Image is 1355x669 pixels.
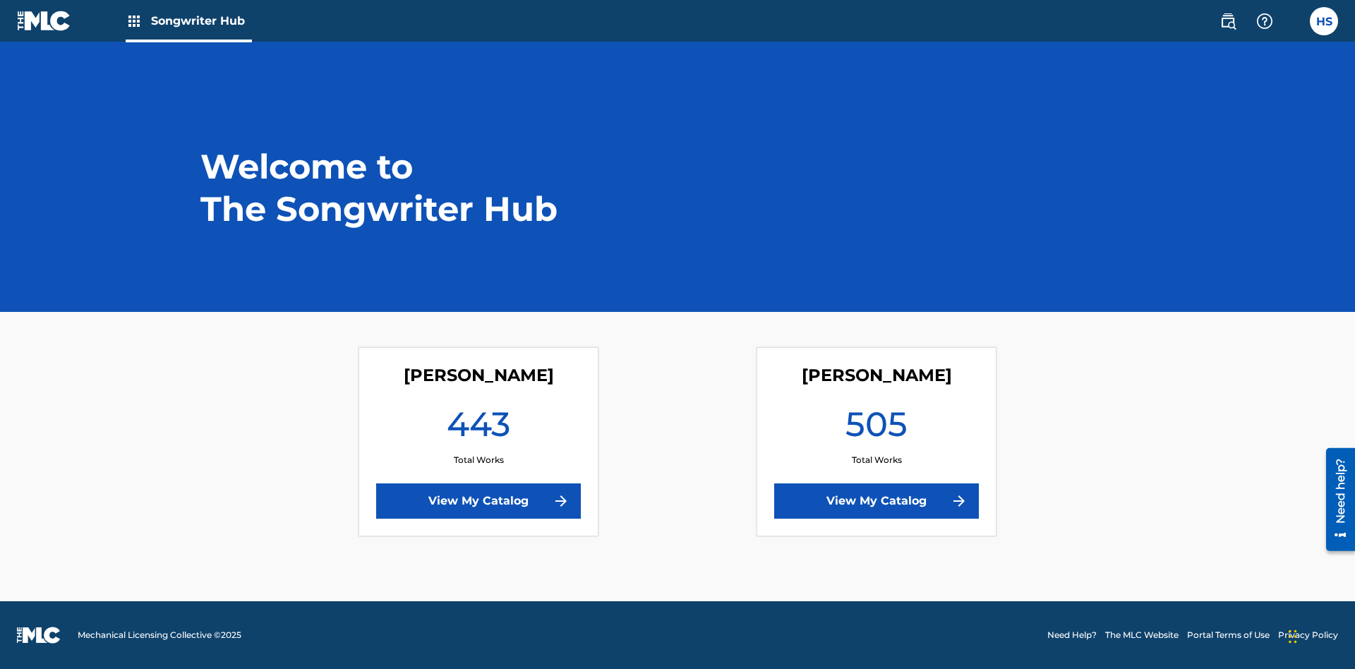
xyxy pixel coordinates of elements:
[852,454,902,466] p: Total Works
[447,403,510,454] h1: 443
[151,13,252,29] span: Songwriter Hub
[1315,442,1355,558] iframe: Resource Center
[1219,13,1236,30] img: search
[774,483,979,519] a: View My Catalog
[951,493,968,510] img: f7272a7cc735f4ea7f67.svg
[404,365,554,386] h4: Toby Songwriter
[1251,7,1279,35] div: Help
[1278,629,1338,641] a: Privacy Policy
[376,483,581,519] a: View My Catalog
[1105,629,1179,641] a: The MLC Website
[78,629,241,641] span: Mechanical Licensing Collective © 2025
[1284,601,1355,669] iframe: Chat Widget
[1287,14,1301,28] div: Notifications
[553,493,570,510] img: f7272a7cc735f4ea7f67.svg
[17,11,71,31] img: MLC Logo
[1289,615,1297,658] div: Drag
[802,365,952,386] h4: Lorna Singerton
[454,454,504,466] p: Total Works
[1310,7,1338,35] div: User Menu
[1214,7,1242,35] a: Public Search
[1047,629,1097,641] a: Need Help?
[200,145,560,230] h1: Welcome to The Songwriter Hub
[845,403,908,454] h1: 505
[1187,629,1270,641] a: Portal Terms of Use
[126,13,143,30] img: Top Rightsholders
[17,627,61,644] img: logo
[1256,13,1273,30] img: help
